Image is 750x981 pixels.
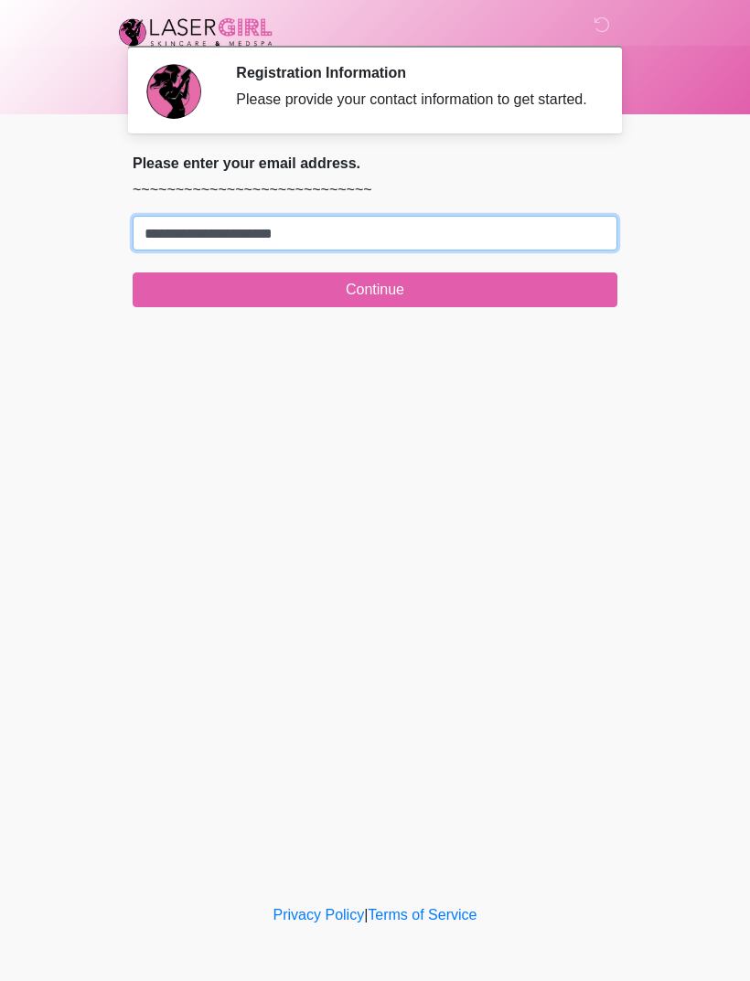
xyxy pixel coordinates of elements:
button: Continue [133,272,617,307]
a: Terms of Service [368,907,477,922]
p: ~~~~~~~~~~~~~~~~~~~~~~~~~~~~ [133,179,617,201]
img: Agent Avatar [146,64,201,119]
div: Please provide your contact information to get started. [236,89,590,111]
a: Privacy Policy [273,907,365,922]
h2: Registration Information [236,64,590,81]
img: Laser Girl Med Spa LLC Logo [114,14,277,50]
h2: Please enter your email address. [133,155,617,172]
a: | [364,907,368,922]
